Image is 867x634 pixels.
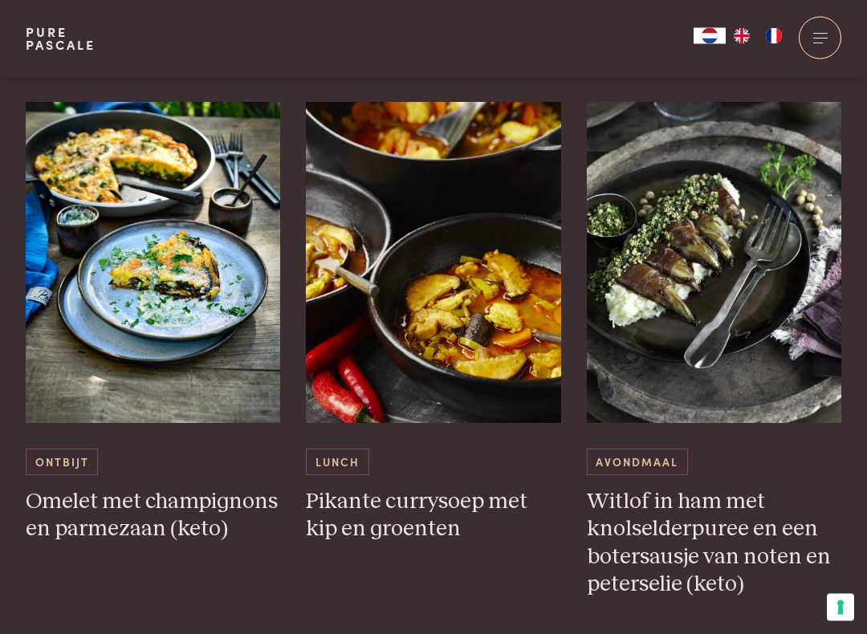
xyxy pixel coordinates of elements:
img: Omelet met champignons en parmezaan (keto) [26,103,281,424]
a: Pikante currysoep met kip en groenten Lunch Pikante currysoep met kip en groenten [306,103,561,544]
span: Lunch [306,449,368,476]
a: Witlof in ham met knolselderpuree en een botersausje van noten en peterselie (keto) Avondmaal Wit... [587,103,842,599]
span: Avondmaal [587,449,688,476]
a: Omelet met champignons en parmezaan (keto) Ontbijt Omelet met champignons en parmezaan (keto) [26,103,281,544]
span: Ontbijt [26,449,98,476]
img: Pikante currysoep met kip en groenten [306,103,561,424]
h3: Witlof in ham met knolselderpuree en een botersausje van noten en peterselie (keto) [587,489,842,599]
a: EN [726,28,758,44]
img: Witlof in ham met knolselderpuree en een botersausje van noten en peterselie (keto) [587,103,842,424]
h3: Omelet met champignons en parmezaan (keto) [26,489,281,544]
a: NL [694,28,726,44]
a: PurePascale [26,26,96,51]
ul: Language list [726,28,790,44]
button: Uw voorkeuren voor toestemming voor trackingtechnologieën [827,594,854,621]
div: Language [694,28,726,44]
a: FR [758,28,790,44]
h3: Pikante currysoep met kip en groenten [306,489,561,544]
aside: Language selected: Nederlands [694,28,790,44]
